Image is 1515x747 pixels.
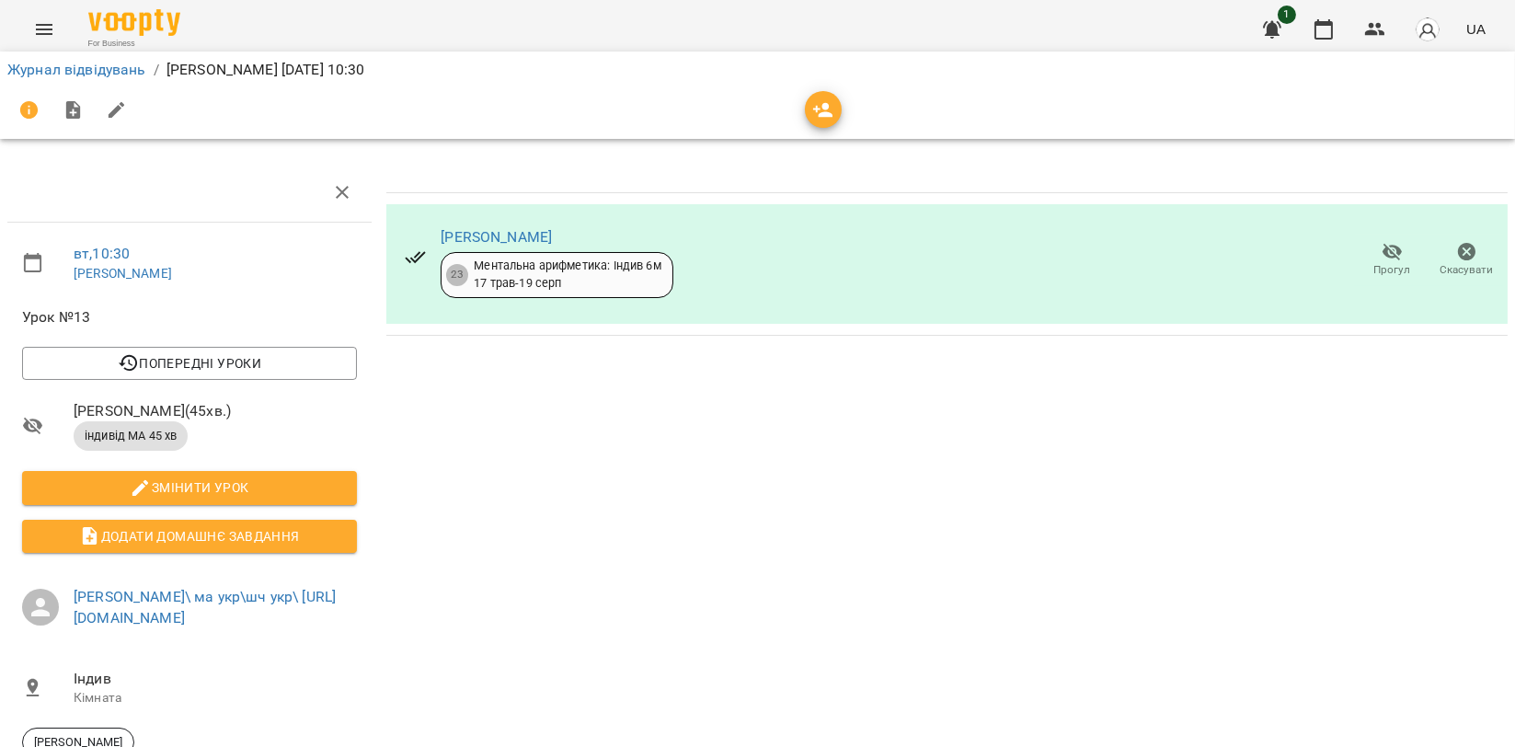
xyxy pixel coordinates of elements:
[74,266,172,281] a: [PERSON_NAME]
[7,59,1508,81] nav: breadcrumb
[74,689,357,707] p: Кімната
[154,59,159,81] li: /
[88,9,180,36] img: Voopty Logo
[1415,17,1440,42] img: avatar_s.png
[1466,19,1486,39] span: UA
[22,306,357,328] span: Урок №13
[22,7,66,52] button: Menu
[1278,6,1296,24] span: 1
[22,520,357,553] button: Додати домашнє завдання
[22,347,357,380] button: Попередні уроки
[166,59,365,81] p: [PERSON_NAME] [DATE] 10:30
[37,525,342,547] span: Додати домашнє завдання
[74,588,336,627] a: [PERSON_NAME]\ ма укр\шч укр\ [URL][DOMAIN_NAME]
[37,352,342,374] span: Попередні уроки
[7,61,146,78] a: Журнал відвідувань
[1459,12,1493,46] button: UA
[74,428,188,444] span: індивід МА 45 хв
[441,228,552,246] a: [PERSON_NAME]
[74,400,357,422] span: [PERSON_NAME] ( 45 хв. )
[88,38,180,50] span: For Business
[74,245,130,262] a: вт , 10:30
[1374,262,1411,278] span: Прогул
[22,471,357,504] button: Змінити урок
[446,264,468,286] div: 23
[1355,235,1429,286] button: Прогул
[1440,262,1494,278] span: Скасувати
[74,668,357,690] span: Індив
[1429,235,1504,286] button: Скасувати
[474,258,660,292] div: Ментальна арифметика: Індив 6м 17 трав - 19 серп
[37,477,342,499] span: Змінити урок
